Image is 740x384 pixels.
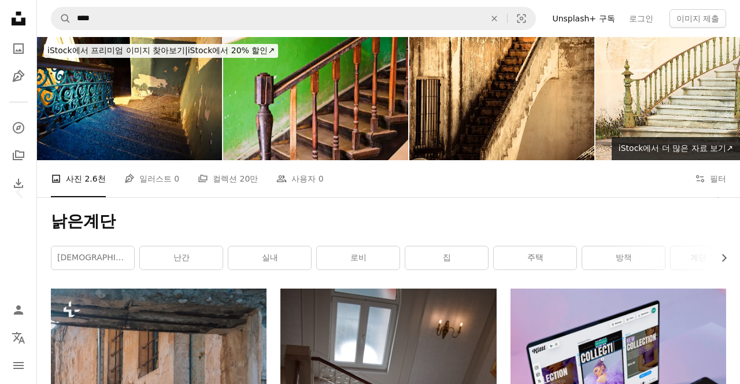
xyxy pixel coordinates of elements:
[622,9,660,28] a: 로그인
[7,116,30,139] a: 탐색
[198,160,258,197] a: 컬렉션 20만
[51,211,726,232] h1: 낡은계단
[7,298,30,322] a: 로그인 / 가입
[140,246,223,269] a: 난간
[695,160,726,197] button: 필터
[482,8,507,29] button: 삭제
[7,37,30,60] a: 사진
[51,246,134,269] a: [DEMOGRAPHIC_DATA]
[37,37,285,65] a: iStock에서 프리미엄 이미지 찾아보기|iStock에서 20% 할인↗
[7,326,30,349] button: 언어
[669,9,726,28] button: 이미지 제출
[619,143,733,153] span: iStock에서 더 많은 자료 보기 ↗
[612,137,740,160] a: iStock에서 더 많은 자료 보기↗
[37,37,222,160] img: 오래 된 저택에서 장식 계단와 오래 된 빈티지 계단
[47,46,275,55] span: iStock에서 20% 할인 ↗
[223,37,408,160] img: 폐허가 된 건물의 계단 - 리비우- 우크라이나
[7,65,30,88] a: 일러스트
[7,354,30,377] button: 메뉴
[51,8,71,29] button: Unsplash 검색
[508,8,535,29] button: 시각적 검색
[409,37,594,160] img: 질감 늙음 벽 및 창
[51,7,536,30] form: 사이트 전체에서 이미지 찾기
[582,246,665,269] a: 방책
[124,160,179,197] a: 일러스트 0
[174,172,179,185] span: 0
[317,246,399,269] a: 로비
[405,246,488,269] a: 집
[228,246,311,269] a: 실내
[713,246,726,269] button: 목록을 오른쪽으로 스크롤
[319,172,324,185] span: 0
[240,172,258,185] span: 20만
[494,246,576,269] a: 주택
[47,46,188,55] span: iStock에서 프리미엄 이미지 찾아보기 |
[545,9,621,28] a: Unsplash+ 구독
[700,136,740,248] a: 다음
[276,160,323,197] a: 사용자 0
